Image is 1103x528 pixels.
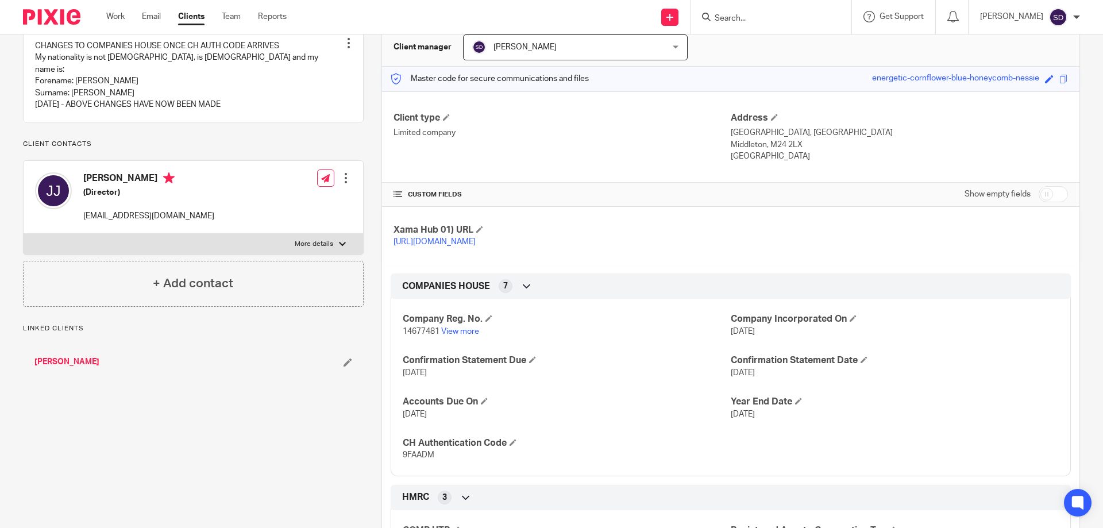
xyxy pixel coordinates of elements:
[442,492,447,503] span: 3
[394,190,731,199] h4: CUSTOM FIELDS
[394,224,731,236] h4: Xama Hub 01) URL
[153,275,233,292] h4: + Add contact
[258,11,287,22] a: Reports
[35,172,72,209] img: svg%3E
[403,451,434,459] span: 9FAADM
[731,410,755,418] span: [DATE]
[83,172,214,187] h4: [PERSON_NAME]
[503,280,508,292] span: 7
[163,172,175,184] i: Primary
[731,327,755,336] span: [DATE]
[1049,8,1067,26] img: svg%3E
[880,13,924,21] span: Get Support
[472,40,486,54] img: svg%3E
[714,14,817,24] input: Search
[391,73,589,84] p: Master code for secure communications and files
[178,11,205,22] a: Clients
[394,127,731,138] p: Limited company
[394,41,452,53] h3: Client manager
[394,238,476,246] a: [URL][DOMAIN_NAME]
[403,437,731,449] h4: CH Authentication Code
[394,112,731,124] h4: Client type
[402,280,490,292] span: COMPANIES HOUSE
[142,11,161,22] a: Email
[403,354,731,367] h4: Confirmation Statement Due
[731,112,1068,124] h4: Address
[441,327,479,336] a: View more
[23,9,80,25] img: Pixie
[493,43,557,51] span: [PERSON_NAME]
[403,327,439,336] span: 14677481
[402,491,429,503] span: HMRC
[731,369,755,377] span: [DATE]
[295,240,333,249] p: More details
[731,139,1068,151] p: Middleton, M24 2LX
[222,11,241,22] a: Team
[965,188,1031,200] label: Show empty fields
[403,396,731,408] h4: Accounts Due On
[34,356,99,368] a: [PERSON_NAME]
[403,369,427,377] span: [DATE]
[731,151,1068,162] p: [GEOGRAPHIC_DATA]
[83,187,214,198] h5: (Director)
[23,324,364,333] p: Linked clients
[980,11,1043,22] p: [PERSON_NAME]
[23,140,364,149] p: Client contacts
[403,410,427,418] span: [DATE]
[731,127,1068,138] p: [GEOGRAPHIC_DATA], [GEOGRAPHIC_DATA]
[83,210,214,222] p: [EMAIL_ADDRESS][DOMAIN_NAME]
[403,313,731,325] h4: Company Reg. No.
[731,354,1059,367] h4: Confirmation Statement Date
[106,11,125,22] a: Work
[731,313,1059,325] h4: Company Incorporated On
[731,396,1059,408] h4: Year End Date
[872,72,1039,86] div: energetic-cornflower-blue-honeycomb-nessie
